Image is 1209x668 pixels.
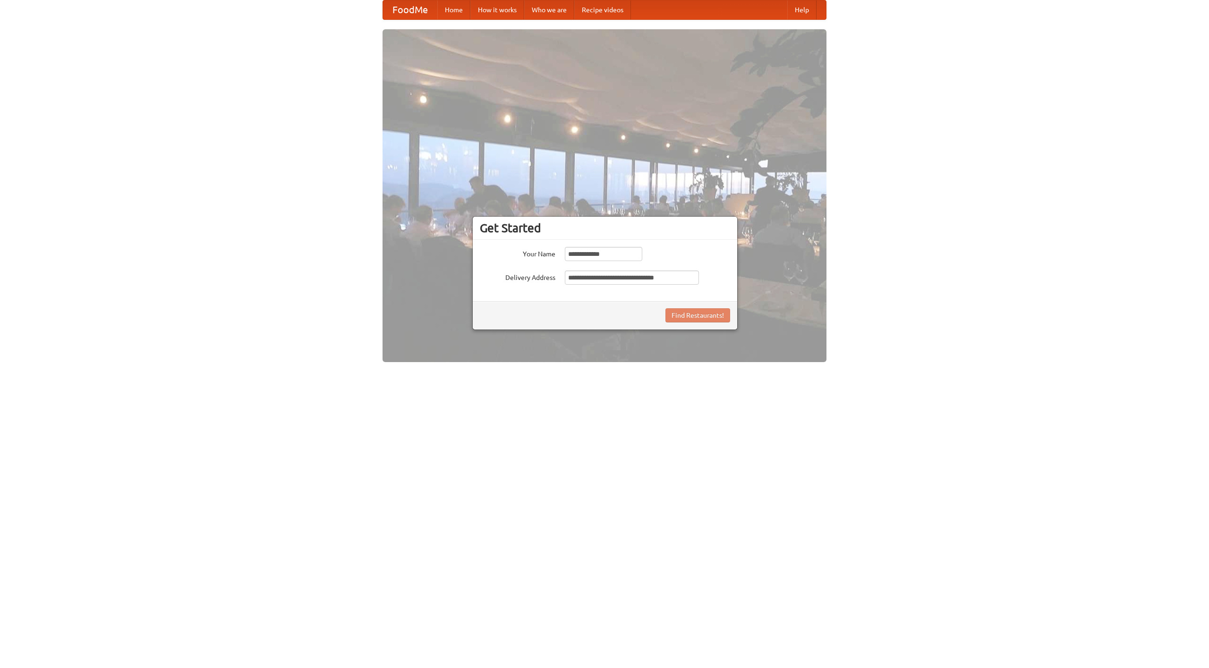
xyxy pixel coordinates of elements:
a: Home [437,0,470,19]
button: Find Restaurants! [665,308,730,322]
a: How it works [470,0,524,19]
label: Your Name [480,247,555,259]
label: Delivery Address [480,271,555,282]
a: Help [787,0,817,19]
a: Who we are [524,0,574,19]
a: FoodMe [383,0,437,19]
a: Recipe videos [574,0,631,19]
h3: Get Started [480,221,730,235]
